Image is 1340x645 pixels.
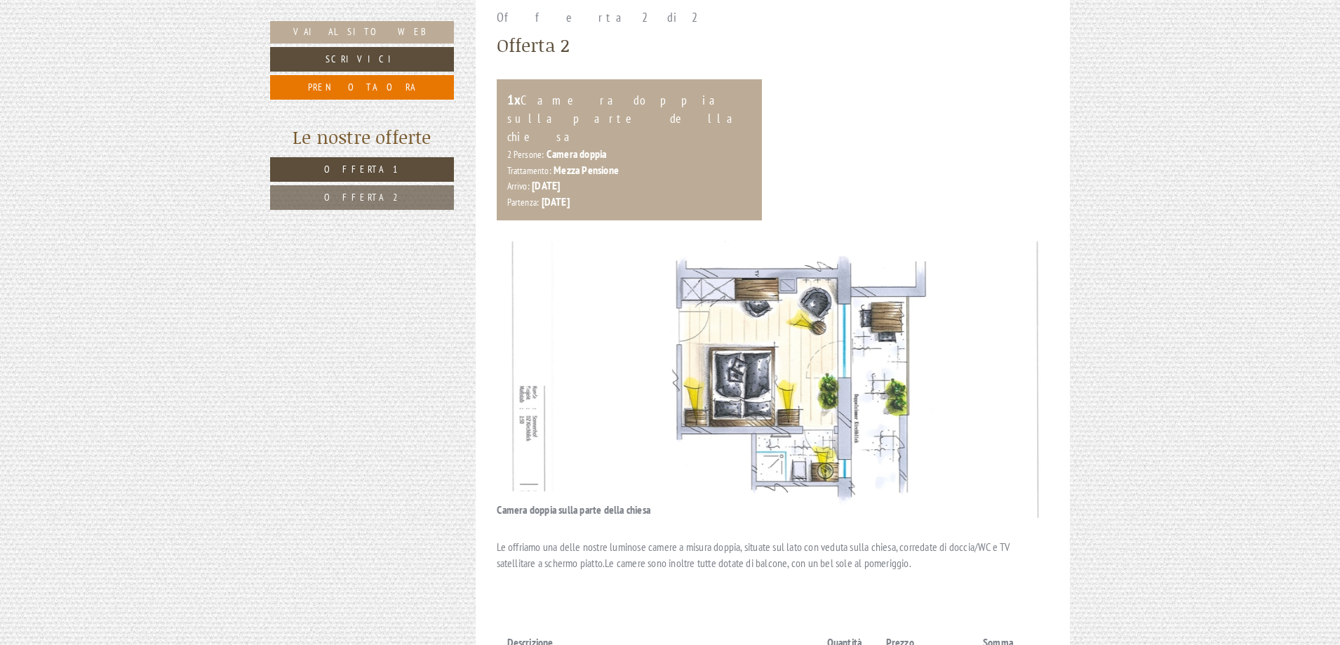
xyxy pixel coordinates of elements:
[497,32,570,58] div: Offerta 2
[324,163,401,175] span: Offerta 1
[497,539,1050,571] p: Le offriamo una delle nostre luminose camere a misura doppia, situate sul lato con veduta sulla c...
[270,75,454,100] a: Prenota ora
[270,124,454,150] div: Le nostre offerte
[542,194,570,208] b: [DATE]
[507,196,540,208] small: Partenza:
[554,163,619,177] b: Mezza Pensione
[507,180,530,192] small: Arrivo:
[521,362,536,397] button: Previous
[1010,362,1024,397] button: Next
[507,90,752,146] div: Camera doppia sulla parte della chiesa
[324,191,401,204] span: Offerta 2
[507,91,521,109] b: 1x
[547,147,607,161] b: Camera doppia
[497,241,1050,518] img: image
[532,178,560,192] b: [DATE]
[497,9,706,25] span: Offerta 2 di 2
[270,47,454,72] a: Scrivici
[507,164,551,177] small: Trattamento:
[497,491,672,518] div: Camera doppia sulla parte della chiesa
[270,21,454,44] a: Vai al sito web
[507,148,544,161] small: 2 Persone:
